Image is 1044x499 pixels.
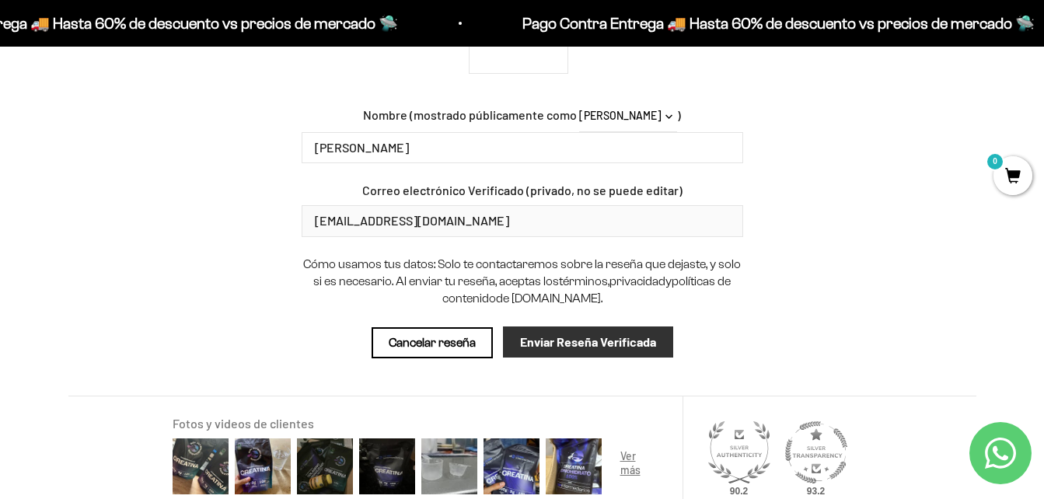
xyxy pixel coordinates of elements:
[708,421,770,483] a: Judge.me Silver Authentic Shop medal 90.2
[418,435,480,497] img: User picture
[302,182,743,199] label: Correo electrónico Verificado (privado, no se puede editar)
[804,485,829,497] div: 93.2
[727,485,752,497] div: 90.2
[410,107,681,122] span: ( )
[169,435,232,497] img: User picture
[480,435,543,497] img: User picture
[390,11,903,36] p: Pago Contra Entrega 🚚 Hasta 60% de descuento vs precios de mercado 🛸
[579,100,677,132] select: Name format
[363,106,407,124] label: Nombre
[993,169,1032,186] a: 0
[559,274,608,288] a: términos
[302,132,743,163] input: Nombre
[372,327,493,358] a: Cancelar reseña
[503,326,673,358] input: Enviar Reseña Verificada
[302,256,743,308] p: Cómo usamos tus datos: Solo te contactaremos sobre la reseña que dejaste, y solo si es necesario....
[708,421,770,487] div: Silver Authentic Shop. At least 90% of published reviews are verified reviews
[414,106,577,124] label: mostrado públicamente como
[294,435,356,497] img: User picture
[302,205,743,236] input: Dirección de correo electrónico
[785,421,847,487] div: Silver Transparent Shop. Published at least 90% of verified reviews received in total
[986,152,1004,171] mark: 0
[785,421,847,483] img: Judge.me Silver Transparent Shop medal
[356,435,418,497] img: User picture
[708,421,770,483] img: Judge.me Silver Authentic Shop medal
[785,421,847,483] a: Judge.me Silver Transparent Shop medal 93.2
[609,274,665,288] a: privacidad
[232,435,294,497] img: User picture
[173,415,664,432] div: Fotos y videos de clientes
[605,435,667,497] img: User picture
[543,435,605,497] img: User picture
